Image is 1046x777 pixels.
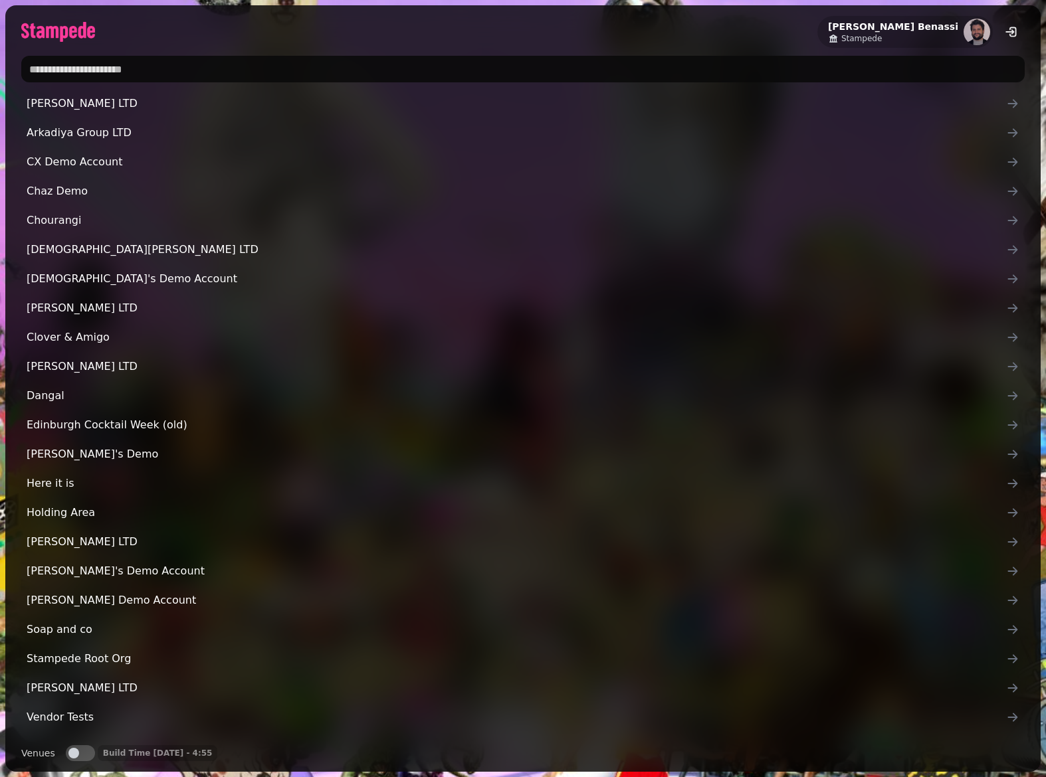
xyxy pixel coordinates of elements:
span: Vendor Tests [27,709,1006,725]
img: logo [21,22,95,42]
a: [PERSON_NAME]'s Demo Account [21,558,1025,584]
a: Stampede Root Org [21,646,1025,672]
a: [PERSON_NAME] LTD [21,90,1025,117]
span: Clover & Amigo [27,329,1006,345]
span: CX Demo Account [27,154,1006,170]
a: [PERSON_NAME] Demo Account [21,587,1025,614]
span: [PERSON_NAME]'s Demo [27,446,1006,462]
p: Build Time [DATE] - 4:55 [103,748,213,758]
span: Stampede [841,33,882,44]
a: Holding Area [21,499,1025,526]
span: Soap and co [27,622,1006,638]
span: [PERSON_NAME] Demo Account [27,592,1006,608]
a: CX Demo Account [21,149,1025,175]
span: [PERSON_NAME] LTD [27,96,1006,112]
a: Vendor Tests [21,704,1025,731]
a: Clover & Amigo [21,324,1025,351]
a: [PERSON_NAME] LTD [21,353,1025,380]
span: Chaz Demo [27,183,1006,199]
a: Soap and co [21,616,1025,643]
span: Arkadiya Group LTD [27,125,1006,141]
a: [PERSON_NAME] LTD [21,295,1025,321]
span: [DEMOGRAPHIC_DATA]'s Demo Account [27,271,1006,287]
span: Edinburgh Cocktail Week (old) [27,417,1006,433]
a: Stampede [828,33,958,44]
a: [DEMOGRAPHIC_DATA][PERSON_NAME] LTD [21,236,1025,263]
a: [PERSON_NAME] LTD [21,529,1025,555]
span: [PERSON_NAME] LTD [27,359,1006,375]
span: [PERSON_NAME] LTD [27,680,1006,696]
a: [DEMOGRAPHIC_DATA]'s Demo Account [21,266,1025,292]
a: Arkadiya Group LTD [21,120,1025,146]
span: Stampede Root Org [27,651,1006,667]
span: Holding Area [27,505,1006,521]
h2: [PERSON_NAME] Benassi [828,20,958,33]
a: Here it is [21,470,1025,497]
a: Chaz Demo [21,178,1025,205]
a: Edinburgh Cocktail Week (old) [21,412,1025,438]
a: [PERSON_NAME] LTD [21,675,1025,701]
span: [DEMOGRAPHIC_DATA][PERSON_NAME] LTD [27,242,1006,258]
span: Chourangi [27,213,1006,228]
span: [PERSON_NAME] LTD [27,534,1006,550]
a: Dangal [21,383,1025,409]
span: [PERSON_NAME]'s Demo Account [27,563,1006,579]
span: Dangal [27,388,1006,404]
span: Here it is [27,475,1006,491]
a: [PERSON_NAME]'s Demo [21,441,1025,468]
button: logout [998,19,1025,45]
span: [PERSON_NAME] LTD [27,300,1006,316]
img: aHR0cHM6Ly93d3cuZ3JhdmF0YXIuY29tL2F2YXRhci9mNWJlMmFiYjM4MjBmMGYzOTE3MzVlNWY5MTA5YzdkYz9zPTE1MCZkP... [964,19,990,45]
a: Chourangi [21,207,1025,234]
label: Venues [21,745,55,761]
